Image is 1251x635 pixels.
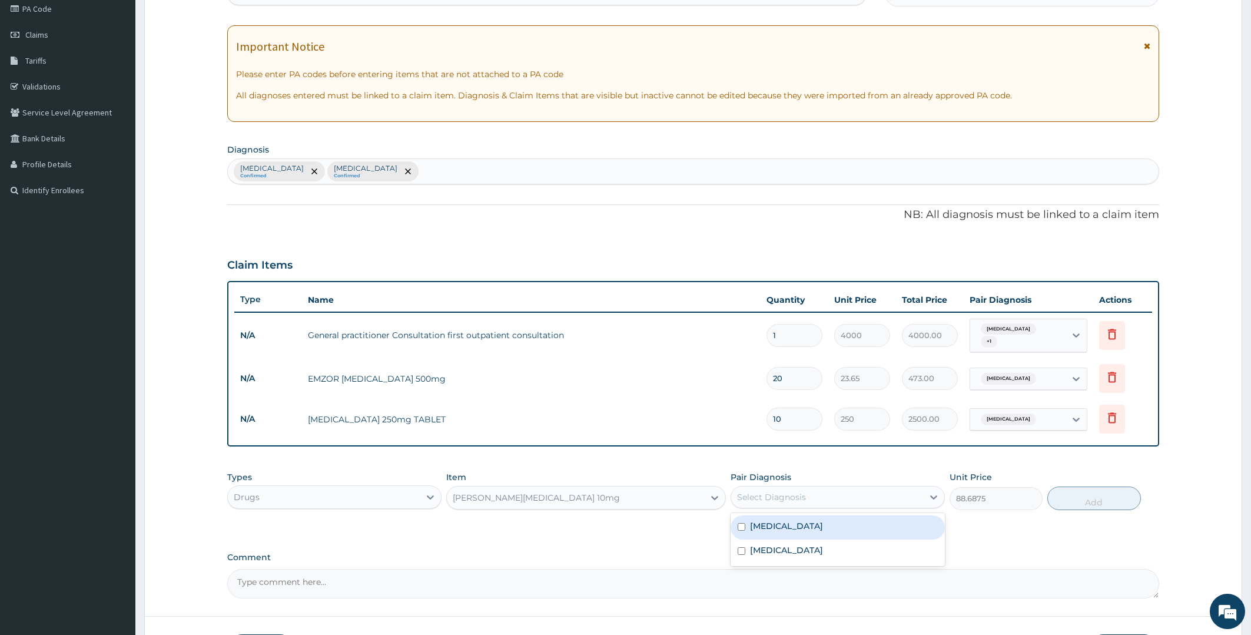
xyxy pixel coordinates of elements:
[227,259,293,272] h3: Claim Items
[234,491,260,503] div: Drugs
[302,367,761,391] td: EMZOR [MEDICAL_DATA] 500mg
[61,66,198,81] div: Chat with us now
[981,414,1036,425] span: [MEDICAL_DATA]
[236,68,1151,80] p: Please enter PA codes before entering items that are not attached to a PA code
[981,373,1036,385] span: [MEDICAL_DATA]
[750,544,823,556] label: [MEDICAL_DATA]
[302,408,761,431] td: [MEDICAL_DATA] 250mg TABLET
[309,166,320,177] span: remove selection option
[731,471,791,483] label: Pair Diagnosis
[896,288,964,312] th: Total Price
[737,491,806,503] div: Select Diagnosis
[234,368,302,389] td: N/A
[981,323,1036,335] span: [MEDICAL_DATA]
[446,471,466,483] label: Item
[1047,487,1140,510] button: Add
[403,166,413,177] span: remove selection option
[750,520,823,532] label: [MEDICAL_DATA]
[25,29,48,40] span: Claims
[334,164,397,173] p: [MEDICAL_DATA]
[453,492,620,504] div: [PERSON_NAME][MEDICAL_DATA] 10mg
[234,289,302,310] th: Type
[981,336,997,348] span: + 1
[950,471,992,483] label: Unit Price
[234,408,302,430] td: N/A
[22,59,48,88] img: d_794563401_company_1708531726252_794563401
[240,164,304,173] p: [MEDICAL_DATA]
[1093,288,1152,312] th: Actions
[193,6,221,34] div: Minimize live chat window
[236,90,1151,101] p: All diagnoses entered must be linked to a claim item. Diagnosis & Claim Items that are visible bu...
[227,207,1160,223] p: NB: All diagnosis must be linked to a claim item
[302,288,761,312] th: Name
[25,55,47,66] span: Tariffs
[334,173,397,179] small: Confirmed
[6,322,224,363] textarea: Type your message and hit 'Enter'
[964,288,1093,312] th: Pair Diagnosis
[828,288,896,312] th: Unit Price
[227,144,269,156] label: Diagnosis
[227,472,252,482] label: Types
[234,325,302,346] td: N/A
[68,148,162,267] span: We're online!
[302,323,761,347] td: General practitioner Consultation first outpatient consultation
[240,173,304,179] small: Confirmed
[761,288,828,312] th: Quantity
[236,40,324,53] h1: Important Notice
[227,553,1160,563] label: Comment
